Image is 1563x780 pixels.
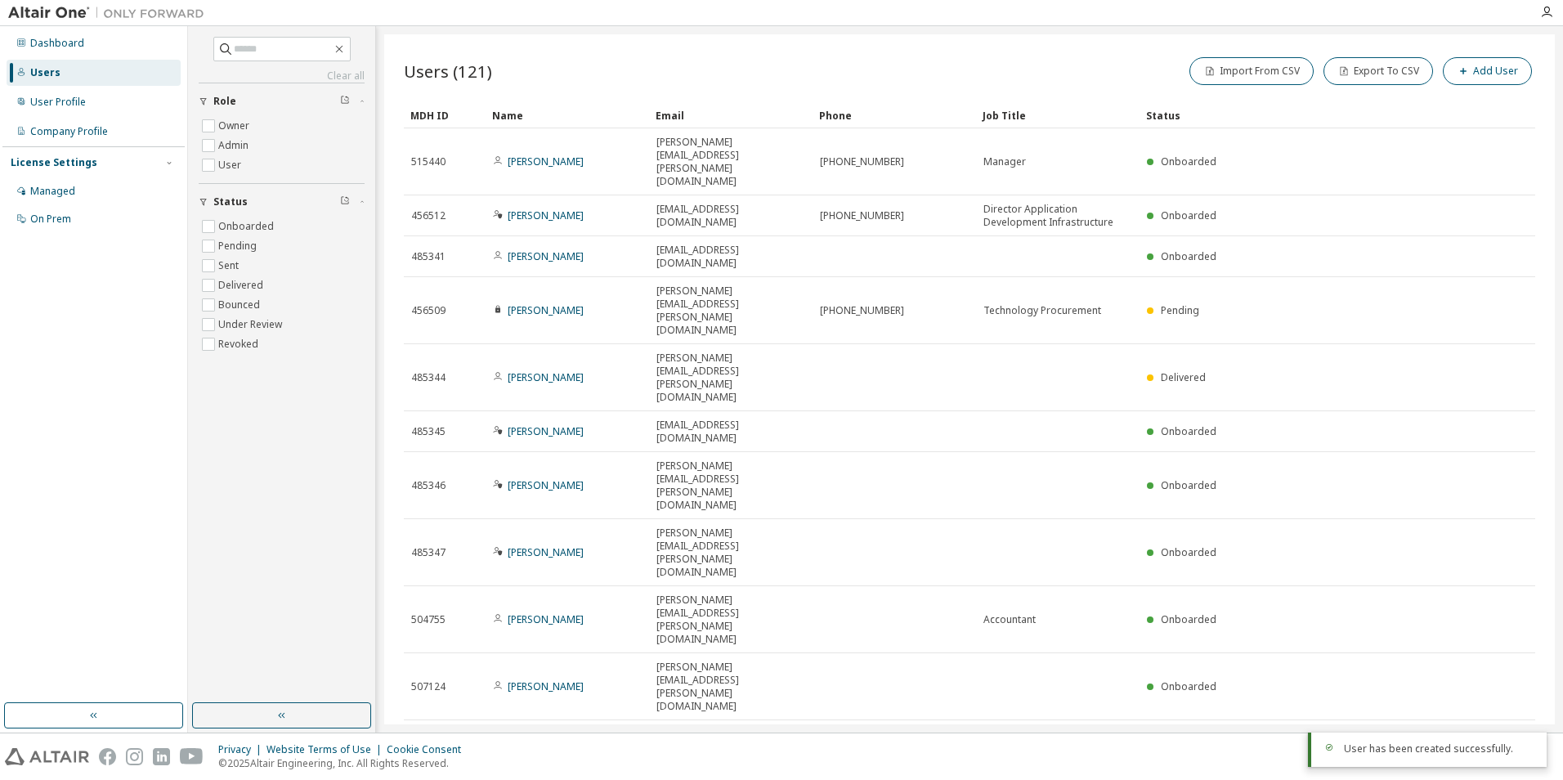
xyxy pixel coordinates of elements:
[411,250,446,263] span: 485341
[1443,57,1532,85] button: Add User
[199,83,365,119] button: Role
[180,748,204,765] img: youtube.svg
[411,371,446,384] span: 485344
[410,102,479,128] div: MDH ID
[508,208,584,222] a: [PERSON_NAME]
[266,743,387,756] div: Website Terms of Use
[30,185,75,198] div: Managed
[411,613,446,626] span: 504755
[218,155,244,175] label: User
[1161,612,1216,626] span: Onboarded
[1161,478,1216,492] span: Onboarded
[656,459,805,512] span: [PERSON_NAME][EMAIL_ADDRESS][PERSON_NAME][DOMAIN_NAME]
[213,95,236,108] span: Role
[30,96,86,109] div: User Profile
[1161,370,1206,384] span: Delivered
[218,217,277,236] label: Onboarded
[656,594,805,646] span: [PERSON_NAME][EMAIL_ADDRESS][PERSON_NAME][DOMAIN_NAME]
[387,743,471,756] div: Cookie Consent
[411,155,446,168] span: 515440
[1323,57,1433,85] button: Export To CSV
[983,102,1133,128] div: Job Title
[218,743,266,756] div: Privacy
[508,545,584,559] a: [PERSON_NAME]
[218,236,260,256] label: Pending
[411,680,446,693] span: 507124
[218,756,471,770] p: © 2025 Altair Engineering, Inc. All Rights Reserved.
[656,136,805,188] span: [PERSON_NAME][EMAIL_ADDRESS][PERSON_NAME][DOMAIN_NAME]
[218,295,263,315] label: Bounced
[30,66,60,79] div: Users
[656,203,805,229] span: [EMAIL_ADDRESS][DOMAIN_NAME]
[218,136,252,155] label: Admin
[199,69,365,83] a: Clear all
[1344,742,1534,755] div: User has been created successfully.
[340,195,350,208] span: Clear filter
[1146,102,1450,128] div: Status
[656,527,805,579] span: [PERSON_NAME][EMAIL_ADDRESS][PERSON_NAME][DOMAIN_NAME]
[508,679,584,693] a: [PERSON_NAME]
[1161,424,1216,438] span: Onboarded
[1161,545,1216,559] span: Onboarded
[411,304,446,317] span: 456509
[656,244,805,270] span: [EMAIL_ADDRESS][DOMAIN_NAME]
[153,748,170,765] img: linkedin.svg
[411,479,446,492] span: 485346
[656,661,805,713] span: [PERSON_NAME][EMAIL_ADDRESS][PERSON_NAME][DOMAIN_NAME]
[508,612,584,626] a: [PERSON_NAME]
[1161,208,1216,222] span: Onboarded
[820,304,904,317] span: [PHONE_NUMBER]
[199,184,365,220] button: Status
[983,613,1036,626] span: Accountant
[8,5,213,21] img: Altair One
[508,303,584,317] a: [PERSON_NAME]
[411,546,446,559] span: 485347
[411,209,446,222] span: 456512
[656,285,805,337] span: [PERSON_NAME][EMAIL_ADDRESS][PERSON_NAME][DOMAIN_NAME]
[820,155,904,168] span: [PHONE_NUMBER]
[126,748,143,765] img: instagram.svg
[508,249,584,263] a: [PERSON_NAME]
[213,195,248,208] span: Status
[218,276,266,295] label: Delivered
[5,748,89,765] img: altair_logo.svg
[819,102,970,128] div: Phone
[11,156,97,169] div: License Settings
[983,155,1026,168] span: Manager
[99,748,116,765] img: facebook.svg
[508,478,584,492] a: [PERSON_NAME]
[404,60,492,83] span: Users (121)
[1161,249,1216,263] span: Onboarded
[1189,57,1314,85] button: Import From CSV
[218,334,262,354] label: Revoked
[983,203,1132,229] span: Director Application Development Infrastructure
[508,424,584,438] a: [PERSON_NAME]
[30,125,108,138] div: Company Profile
[492,102,643,128] div: Name
[820,209,904,222] span: [PHONE_NUMBER]
[656,352,805,404] span: [PERSON_NAME][EMAIL_ADDRESS][PERSON_NAME][DOMAIN_NAME]
[1161,303,1199,317] span: Pending
[218,315,285,334] label: Under Review
[983,304,1101,317] span: Technology Procurement
[218,116,253,136] label: Owner
[411,425,446,438] span: 485345
[30,37,84,50] div: Dashboard
[656,102,806,128] div: Email
[218,256,242,276] label: Sent
[340,95,350,108] span: Clear filter
[508,155,584,168] a: [PERSON_NAME]
[1161,679,1216,693] span: Onboarded
[508,370,584,384] a: [PERSON_NAME]
[30,213,71,226] div: On Prem
[1161,155,1216,168] span: Onboarded
[656,419,805,445] span: [EMAIL_ADDRESS][DOMAIN_NAME]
